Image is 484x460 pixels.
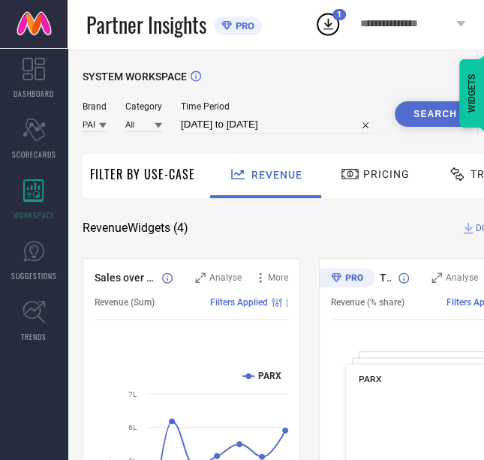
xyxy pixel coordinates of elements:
[359,374,381,384] span: PARX
[83,71,187,83] span: SYSTEM WORKSPACE
[14,209,55,221] span: WORKSPACE
[95,272,155,284] span: Sales over time
[83,101,107,112] span: Brand
[12,149,56,160] span: SCORECARDS
[86,9,206,40] span: Partner Insights
[431,272,442,283] svg: Zoom
[380,272,391,284] span: Tier Wise Transactions
[95,297,155,308] span: Revenue (Sum)
[125,101,162,112] span: Category
[128,390,137,398] text: 7L
[395,101,476,127] button: Search
[251,169,302,181] span: Revenue
[14,88,54,99] span: DASHBOARD
[319,268,374,290] div: Premium
[128,423,137,431] text: 6L
[11,270,57,281] span: SUGGESTIONS
[314,11,341,38] div: Open download list
[286,297,288,308] span: |
[90,165,195,183] span: Filter By Use-Case
[331,297,404,308] span: Revenue (% share)
[209,272,242,283] span: Analyse
[363,168,410,180] span: Pricing
[337,10,341,20] span: 1
[181,116,376,134] input: Select time period
[83,221,188,236] span: Revenue Widgets ( 4 )
[232,20,254,32] span: PRO
[268,272,288,283] span: More
[21,331,47,342] span: TRENDS
[258,371,281,381] text: PARX
[195,272,206,283] svg: Zoom
[210,297,268,308] span: Filters Applied
[181,101,376,112] span: Time Period
[446,272,478,283] span: Analyse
